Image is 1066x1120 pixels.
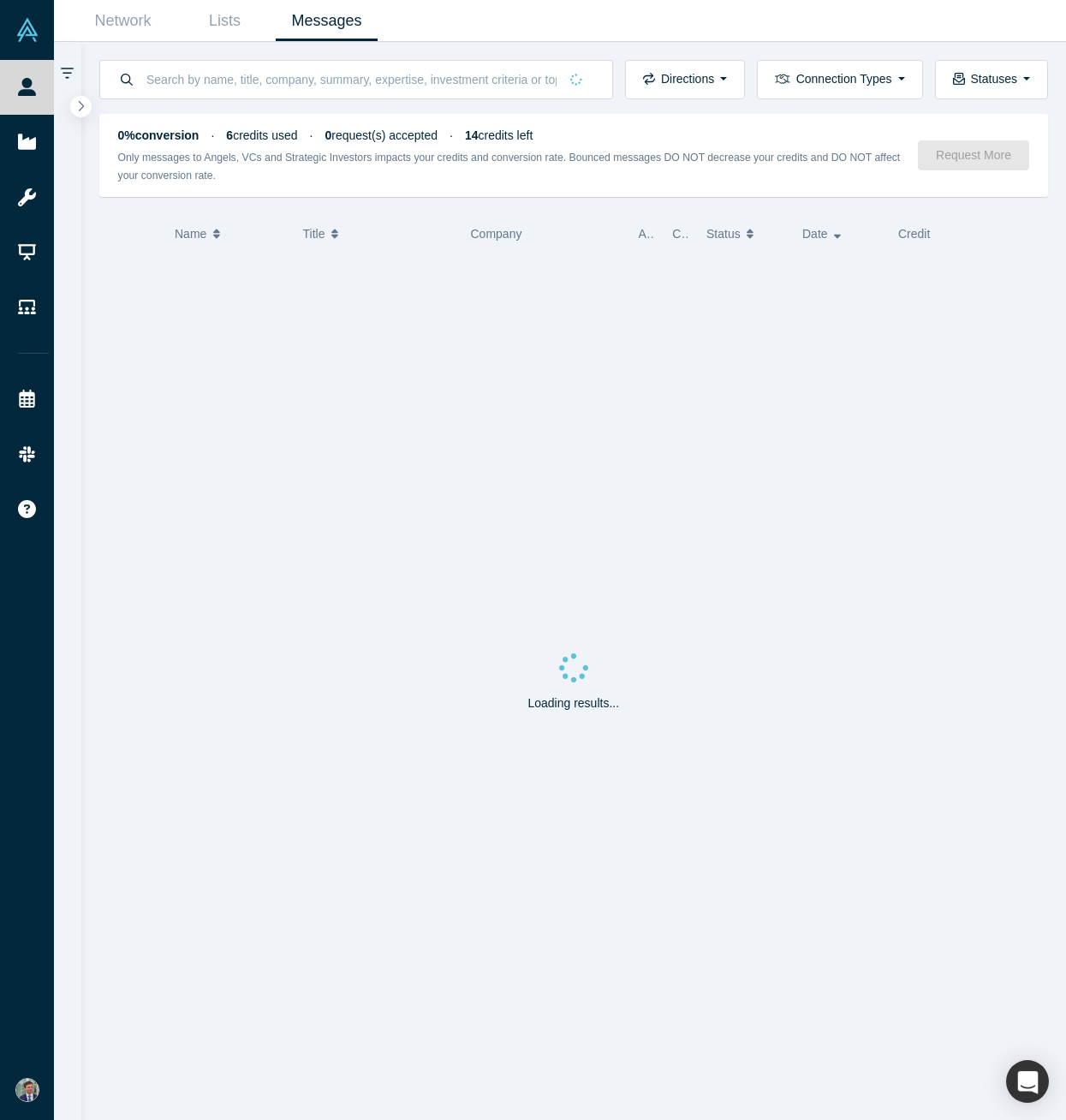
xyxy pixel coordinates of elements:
span: Alchemist Role [639,227,718,241]
small: Only messages to Angels, VCs and Strategic Investors impacts your credits and conversion rate. Bo... [118,152,901,182]
span: Name [175,216,206,252]
a: Network [72,1,174,41]
button: Status [706,216,784,252]
p: Loading results... [527,694,619,712]
strong: 6 [226,128,233,142]
button: Statuses [935,60,1048,99]
a: Messages [276,1,378,41]
button: Date [802,216,880,252]
span: request(s) accepted [325,128,438,142]
strong: 0% conversion [118,128,200,142]
button: Title [303,216,453,252]
span: Connection Type [672,227,762,241]
img: Alchemist Vault Logo [15,18,39,42]
strong: 14 [465,128,479,142]
span: · [211,128,214,142]
input: Search by name, title, company, summary, expertise, investment criteria or topics of focus [145,59,558,99]
span: · [310,128,313,142]
span: credits used [226,128,297,142]
span: Status [706,216,741,252]
img: Alexei Beltyukov's Account [15,1078,39,1102]
span: Credit [898,227,930,241]
button: Name [175,216,285,252]
span: credits left [465,128,533,142]
strong: 0 [325,128,332,142]
a: Lists [174,1,276,41]
button: Connection Types [757,60,922,99]
span: · [450,128,453,142]
span: Company [471,227,522,241]
span: Title [303,216,325,252]
span: Date [802,216,828,252]
button: Directions [625,60,745,99]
